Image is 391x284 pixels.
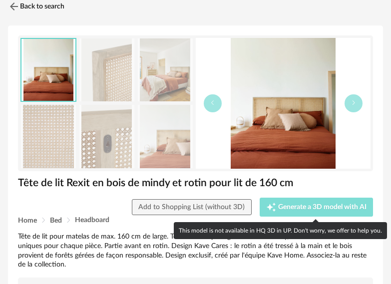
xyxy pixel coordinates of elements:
[18,217,373,224] div: Breadcrumb
[138,105,193,168] img: A000001444_13.jpg
[8,0,20,12] img: svg+xml;base64,PHN2ZyB3aWR0aD0iMjQiIGhlaWdodD0iMjQiIHZpZXdCb3g9IjAgMCAyNCAyNCIgZmlsbD0ibm9uZSIgeG...
[132,199,252,215] button: Add to Shopping List (without 3D)
[138,38,193,102] img: A000001444_3.jpg
[260,198,374,217] button: Creation icon Generate a 3D model with AI
[21,105,76,168] img: D202FN46_1D02.jpg
[196,38,371,169] img: A000001444_4.jpg
[18,176,373,190] h1: Tête de lit Rexit en bois de mindy et rotin pour lit de 160 cm
[266,202,276,212] span: Creation icon
[21,39,75,101] img: A000001444_4.jpg
[18,217,37,224] span: Home
[79,105,134,168] img: D202FN46_1D03.jpg
[18,232,373,270] div: Tête de lit pour matelas de max. 160 cm de large. Tête de lit en placage et bois de Mindy, aux ve...
[50,217,62,224] span: Bed
[75,217,109,224] span: Headboard
[79,38,134,102] img: D202FN46_1D01.jpg
[138,204,245,211] span: Add to Shopping List (without 3D)
[278,204,367,211] span: Generate a 3D model with AI
[174,222,387,239] div: This model is not available in HQ 3D in UP. Don't worry, we offer to help you.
